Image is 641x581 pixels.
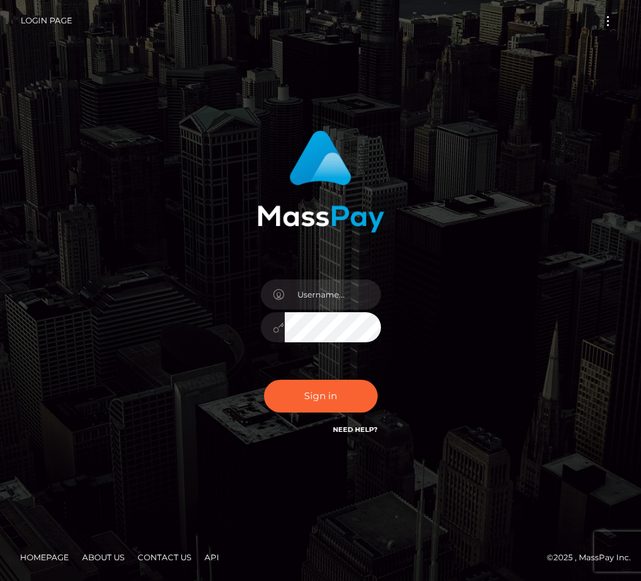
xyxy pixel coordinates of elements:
div: © 2025 , MassPay Inc. [10,550,631,565]
a: Need Help? [333,425,378,434]
a: Contact Us [132,547,197,568]
input: Username... [285,279,381,310]
a: API [199,547,225,568]
button: Toggle navigation [596,12,620,30]
a: Login Page [21,7,72,35]
a: Homepage [15,547,74,568]
img: MassPay Login [257,130,384,233]
button: Sign in [264,380,378,413]
a: About Us [77,547,130,568]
